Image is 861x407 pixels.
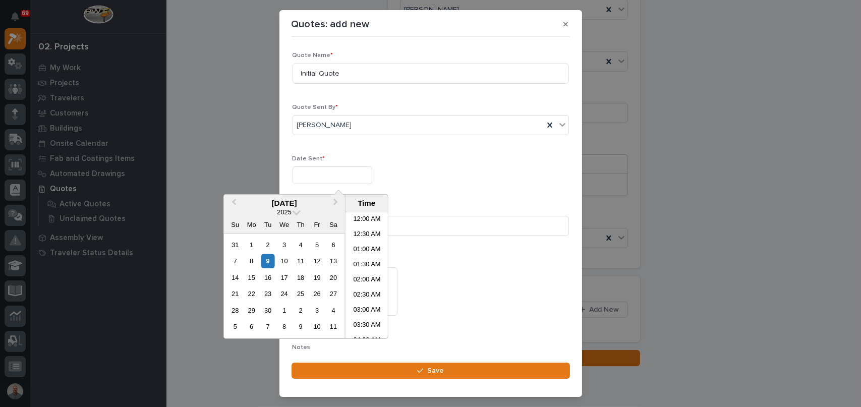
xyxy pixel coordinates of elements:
div: Choose Tuesday, September 23rd, 2025 [261,287,275,301]
span: 2025 [277,208,291,216]
div: Mo [245,218,258,231]
div: Choose Saturday, September 13th, 2025 [326,254,340,268]
div: Choose Thursday, October 2nd, 2025 [294,304,308,317]
div: Choose Thursday, September 11th, 2025 [294,254,308,268]
div: [DATE] [224,199,345,208]
div: Choose Saturday, October 4th, 2025 [326,304,340,317]
div: Choose Saturday, September 20th, 2025 [326,271,340,284]
span: Quote Sent By [293,104,338,110]
li: 02:30 AM [346,288,388,303]
div: Choose Tuesday, September 2nd, 2025 [261,238,275,252]
div: Choose Monday, September 22nd, 2025 [245,287,258,301]
div: Choose Saturday, October 11th, 2025 [326,320,340,333]
div: Choose Thursday, September 25th, 2025 [294,287,308,301]
p: Quotes: add new [292,18,370,30]
div: Choose Tuesday, October 7th, 2025 [261,320,275,333]
button: Next Month [329,196,345,212]
button: Previous Month [225,196,241,212]
div: Choose Wednesday, September 24th, 2025 [277,287,291,301]
li: 12:30 AM [346,227,388,243]
div: Choose Tuesday, September 30th, 2025 [261,304,275,317]
div: Choose Tuesday, September 9th, 2025 [261,254,275,268]
div: Choose Monday, September 29th, 2025 [245,304,258,317]
div: Choose Friday, October 10th, 2025 [310,320,324,333]
div: Sa [326,218,340,231]
div: Choose Friday, September 26th, 2025 [310,287,324,301]
div: Choose Thursday, September 4th, 2025 [294,238,308,252]
span: [PERSON_NAME] [297,120,352,131]
div: Choose Thursday, September 18th, 2025 [294,271,308,284]
button: Save [292,363,570,379]
div: We [277,218,291,231]
div: Choose Wednesday, September 17th, 2025 [277,271,291,284]
div: Tu [261,218,275,231]
li: 01:30 AM [346,258,388,273]
div: month 2025-09 [227,237,341,335]
div: Choose Monday, September 8th, 2025 [245,254,258,268]
div: Choose Sunday, September 21st, 2025 [228,287,242,301]
div: Choose Monday, September 1st, 2025 [245,238,258,252]
div: Choose Monday, October 6th, 2025 [245,320,258,333]
div: Choose Friday, September 12th, 2025 [310,254,324,268]
li: 02:00 AM [346,273,388,288]
div: Choose Sunday, September 28th, 2025 [228,304,242,317]
div: Choose Tuesday, September 16th, 2025 [261,271,275,284]
div: Th [294,218,308,231]
div: Choose Friday, September 19th, 2025 [310,271,324,284]
div: Choose Saturday, September 6th, 2025 [326,238,340,252]
div: Choose Sunday, September 7th, 2025 [228,254,242,268]
div: Choose Friday, October 3rd, 2025 [310,304,324,317]
div: Su [228,218,242,231]
span: Save [427,366,444,375]
li: 01:00 AM [346,243,388,258]
span: Notes [293,344,311,351]
div: Choose Friday, September 5th, 2025 [310,238,324,252]
div: Choose Saturday, September 27th, 2025 [326,287,340,301]
div: Choose Thursday, October 9th, 2025 [294,320,308,333]
div: Choose Wednesday, October 8th, 2025 [277,320,291,333]
div: Choose Sunday, October 5th, 2025 [228,320,242,333]
span: Quote Name [293,52,333,59]
div: Choose Monday, September 15th, 2025 [245,271,258,284]
div: Fr [310,218,324,231]
li: 03:00 AM [346,303,388,318]
li: 04:00 AM [346,333,388,348]
div: Choose Wednesday, October 1st, 2025 [277,304,291,317]
span: Date Sent [293,156,325,162]
li: 12:00 AM [346,212,388,227]
div: Time [348,199,385,208]
div: Choose Wednesday, September 3rd, 2025 [277,238,291,252]
div: Choose Sunday, September 14th, 2025 [228,271,242,284]
li: 03:30 AM [346,318,388,333]
div: Choose Wednesday, September 10th, 2025 [277,254,291,268]
div: Choose Sunday, August 31st, 2025 [228,238,242,252]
